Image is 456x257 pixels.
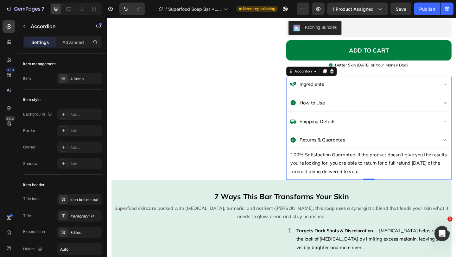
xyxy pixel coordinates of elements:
[70,112,100,117] div: Add...
[165,6,167,12] span: /
[31,22,85,30] p: Accordion
[5,116,15,121] div: Beta
[210,108,249,117] p: Shipping Details
[396,6,406,12] span: Save
[23,144,36,150] div: Corner
[6,187,374,201] p: 7 Ways This Bar Transforms Your Skin
[58,243,101,255] input: Auto
[243,6,275,12] span: Need republishing
[210,68,236,77] p: Ingredients
[414,3,440,15] button: Publish
[41,5,44,13] p: 7
[203,55,224,61] div: Accordion
[3,3,47,15] button: 7
[23,76,31,81] div: Item
[119,3,145,15] div: Undo/Redo
[23,128,35,134] div: Border
[70,76,100,82] div: 4 items
[6,203,374,221] p: Superfood skincare packed with [MEDICAL_DATA], turmeric, and nutrient-[PERSON_NAME], this soap us...
[206,227,374,254] p: — [MEDICAL_DATA] helps reduce the look of [MEDICAL_DATA] by limiting excess melanin, leaving skin...
[23,229,45,235] div: Expand icon
[206,228,290,235] strong: Targets Dark Spots & Discoloration
[23,97,41,103] div: Item style
[23,61,56,67] div: Item management
[23,245,44,254] div: Height
[31,39,49,46] p: Settings
[70,197,100,203] div: Icon before text
[70,230,100,235] div: Edited
[168,6,221,12] span: Superfood Soap Bar *LIVE*
[70,128,100,134] div: Add...
[6,67,15,72] div: 450
[327,3,388,15] button: 1 product assigned
[23,161,38,166] div: Shadow
[447,216,453,222] span: 1
[62,39,84,46] p: Advanced
[23,110,54,119] div: Background
[107,18,456,257] iframe: Design area
[263,30,307,41] div: ADD TO CART
[434,226,450,241] iframe: Intercom live chat
[70,213,100,219] div: Paragraph 1*
[195,24,375,47] button: ADD TO CART
[248,47,328,55] p: Better Skin [DATE] or Your Money Back
[210,128,259,137] p: Returns & Guarantee
[70,161,100,167] div: Add...
[70,145,100,150] div: Add...
[23,182,45,188] div: Item header
[390,3,411,15] button: Save
[200,144,370,172] p: 100% Satisfaction Guarantee. If the product doesn’t give you the results you're looking for, you ...
[23,196,40,202] div: Title icon
[332,6,374,12] span: 1 product assigned
[210,88,237,97] p: How to Use
[419,6,435,12] div: Publish
[23,213,31,219] div: Title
